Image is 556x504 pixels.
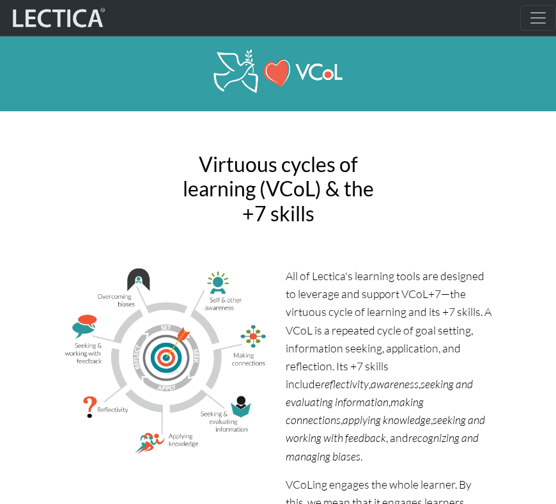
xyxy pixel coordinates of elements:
img: lecticalive [10,6,105,30]
h2: Virtuous cycles of learning (VCoL) & the +7 skills [174,152,382,226]
i: recognizing and managing biases [286,430,479,462]
button: Toggle navigation [520,5,556,31]
img: VCoL+7 illustration [63,267,270,455]
i: awareness [371,377,419,391]
i: reflectivity [321,377,369,391]
p: All of Lectica's learning tools are designed to leverage and support VCoL+7—the virtuous cycle of... [286,267,493,465]
i: applying knowledge [343,413,431,427]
